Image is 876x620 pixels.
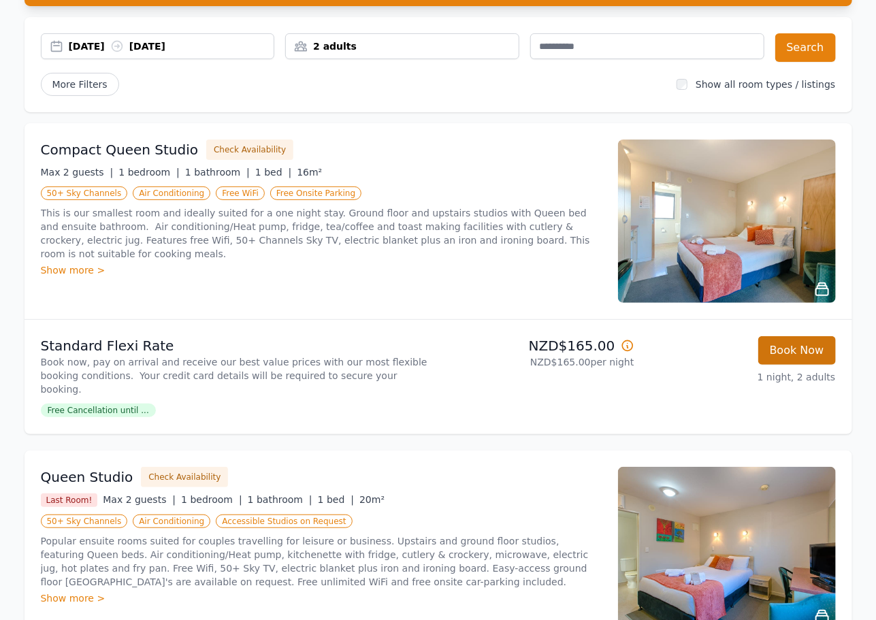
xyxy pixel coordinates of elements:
[359,494,385,505] span: 20m²
[444,336,634,355] p: NZD$165.00
[41,206,602,261] p: This is our smallest room and ideally suited for a one night stay. Ground floor and upstairs stud...
[645,370,836,384] p: 1 night, 2 adults
[41,515,128,528] span: 50+ Sky Channels
[297,167,322,178] span: 16m²
[133,515,210,528] span: Air Conditioning
[118,167,180,178] span: 1 bedroom |
[318,494,354,505] span: 1 bed |
[216,515,352,528] span: Accessible Studios on Request
[69,39,274,53] div: [DATE] [DATE]
[41,186,128,200] span: 50+ Sky Channels
[41,468,133,487] h3: Queen Studio
[696,79,835,90] label: Show all room types / listings
[41,591,602,605] div: Show more >
[775,33,836,62] button: Search
[185,167,250,178] span: 1 bathroom |
[286,39,519,53] div: 2 adults
[141,467,228,487] button: Check Availability
[444,355,634,369] p: NZD$165.00 per night
[181,494,242,505] span: 1 bedroom |
[206,140,293,160] button: Check Availability
[41,355,433,396] p: Book now, pay on arrival and receive our best value prices with our most flexible booking conditi...
[41,534,602,589] p: Popular ensuite rooms suited for couples travelling for leisure or business. Upstairs and ground ...
[41,140,199,159] h3: Compact Queen Studio
[41,336,433,355] p: Standard Flexi Rate
[103,494,176,505] span: Max 2 guests |
[41,493,98,507] span: Last Room!
[758,336,836,365] button: Book Now
[255,167,291,178] span: 1 bed |
[41,167,114,178] span: Max 2 guests |
[270,186,361,200] span: Free Onsite Parking
[41,73,119,96] span: More Filters
[41,263,602,277] div: Show more >
[248,494,312,505] span: 1 bathroom |
[133,186,210,200] span: Air Conditioning
[216,186,265,200] span: Free WiFi
[41,404,156,417] span: Free Cancellation until ...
